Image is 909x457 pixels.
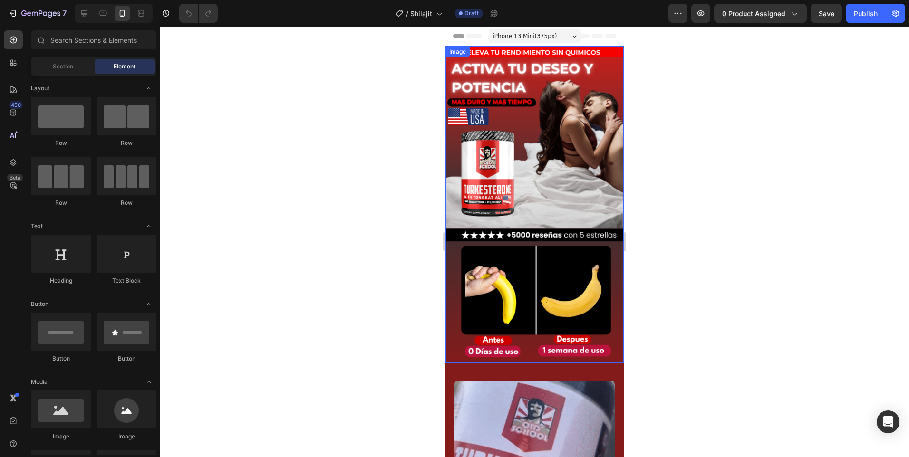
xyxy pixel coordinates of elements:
[4,4,71,23] button: 7
[811,4,842,23] button: Save
[31,378,48,386] span: Media
[846,4,886,23] button: Publish
[97,276,156,285] div: Text Block
[7,174,23,181] div: Beta
[722,9,785,19] span: 0 product assigned
[114,62,135,71] span: Element
[141,296,156,312] span: Toggle open
[31,354,91,363] div: Button
[31,222,43,230] span: Text
[97,199,156,207] div: Row
[819,10,834,18] span: Save
[854,9,878,19] div: Publish
[97,139,156,147] div: Row
[97,432,156,441] div: Image
[445,27,624,457] iframe: Design area
[410,9,432,19] span: Shilajit
[877,410,899,433] div: Open Intercom Messenger
[9,101,23,109] div: 450
[31,30,156,49] input: Search Sections & Elements
[97,354,156,363] div: Button
[31,300,48,308] span: Button
[141,219,156,234] span: Toggle open
[179,4,218,23] div: Undo/Redo
[31,276,91,285] div: Heading
[464,9,479,18] span: Draft
[31,84,49,93] span: Layout
[31,139,91,147] div: Row
[31,199,91,207] div: Row
[406,9,408,19] span: /
[141,374,156,390] span: Toggle open
[31,432,91,441] div: Image
[141,81,156,96] span: Toggle open
[62,8,67,19] p: 7
[714,4,807,23] button: 0 product assigned
[53,62,73,71] span: Section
